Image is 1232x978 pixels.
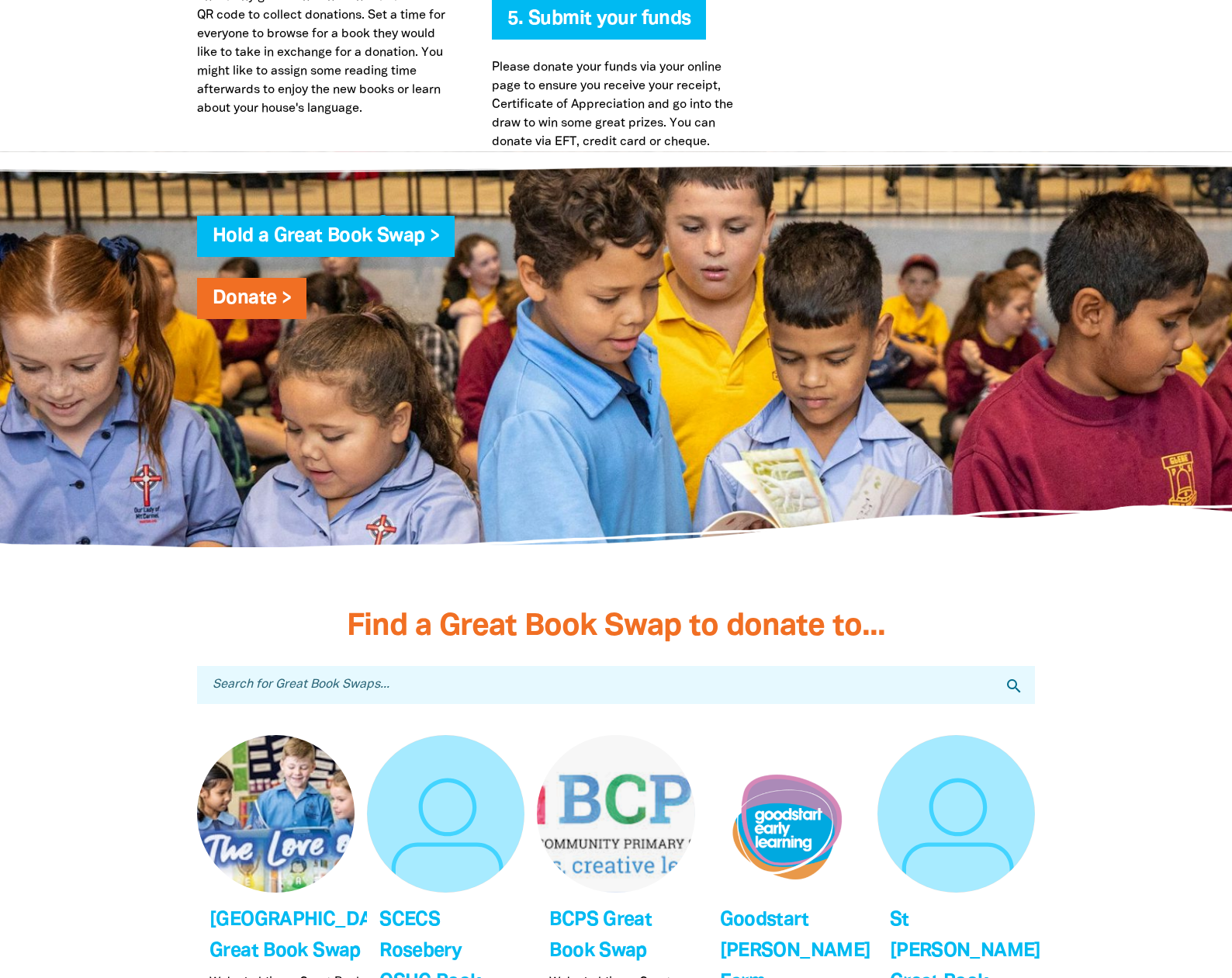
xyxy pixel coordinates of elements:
a: Donate > [213,290,291,307]
a: Hold a Great Book Swap > [213,227,439,245]
p: Please donate your funds via your online page to ensure you receive your receipt, Certificate of ... [492,58,740,151]
span: Find a Great Book Swap to donate to... [347,612,885,641]
span: 5. Submit your funds [507,10,691,40]
i: search [1005,677,1023,695]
